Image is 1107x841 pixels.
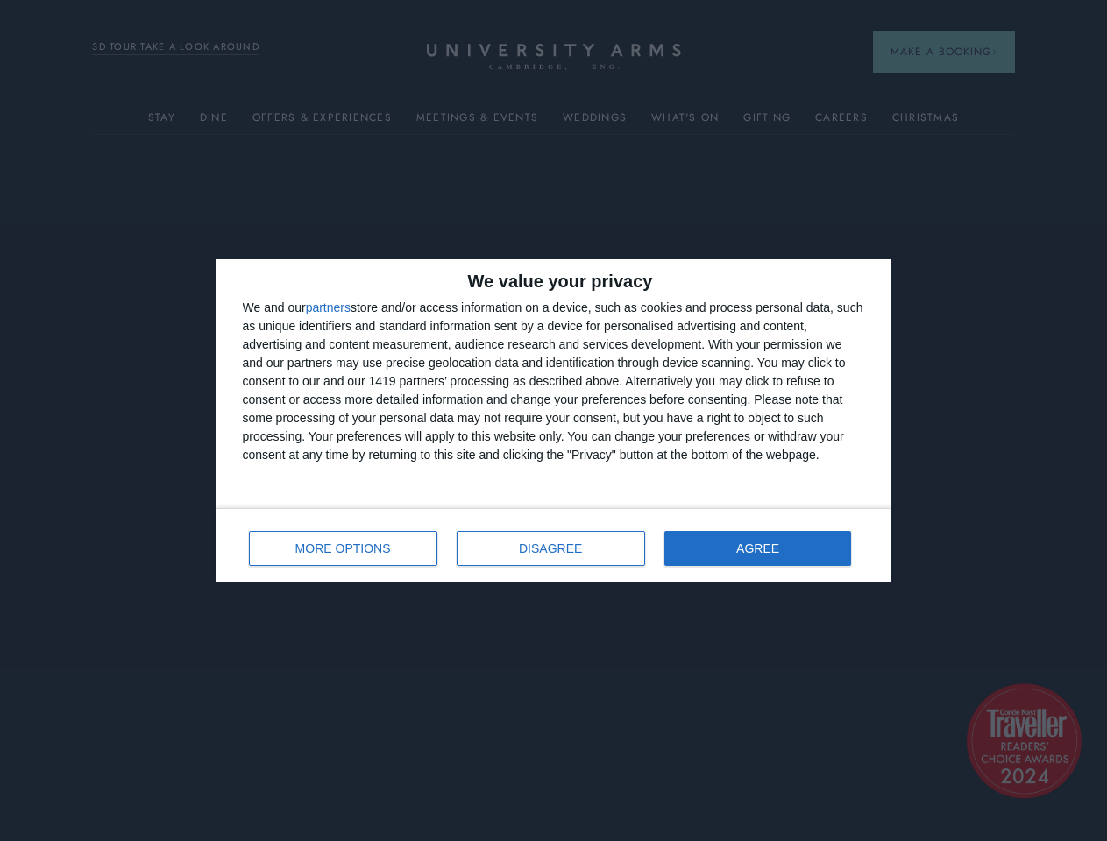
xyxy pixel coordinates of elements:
h2: We value your privacy [243,272,865,290]
button: DISAGREE [457,531,645,566]
span: MORE OPTIONS [295,542,391,555]
div: qc-cmp2-ui [216,259,891,582]
button: AGREE [664,531,852,566]
div: We and our store and/or access information on a device, such as cookies and process personal data... [243,299,865,464]
button: partners [306,301,351,314]
button: MORE OPTIONS [249,531,437,566]
span: AGREE [736,542,779,555]
span: DISAGREE [519,542,582,555]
